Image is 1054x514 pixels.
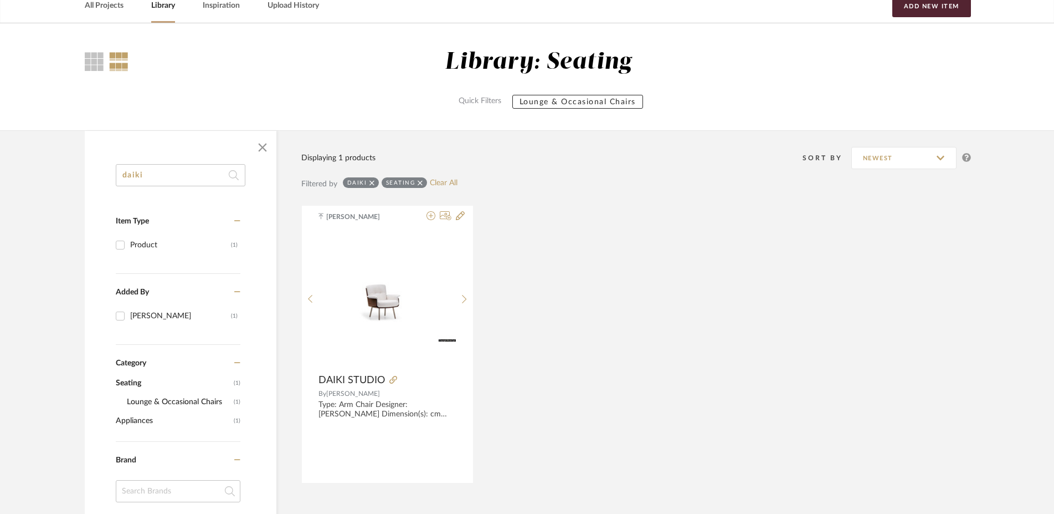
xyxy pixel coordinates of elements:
[127,393,231,411] span: Lounge & Occasional Chairs
[116,411,231,430] span: Appliances
[318,256,456,342] img: DAIKI STUDIO
[326,212,396,222] span: [PERSON_NAME]
[116,288,149,296] span: Added By
[234,374,240,392] span: (1)
[326,390,380,397] span: [PERSON_NAME]
[116,374,231,393] span: Seating
[318,374,385,386] span: DAIKI STUDIO
[116,359,146,368] span: Category
[116,217,149,225] span: Item Type
[130,307,231,325] div: [PERSON_NAME]
[301,152,376,164] div: Displaying 1 products
[251,136,274,159] button: Close
[231,307,238,325] div: (1)
[116,164,245,186] input: Search within 1 results
[301,178,337,190] div: Filtered by
[347,179,367,186] div: daiki
[803,152,851,164] div: Sort By
[318,400,456,419] div: Type: Arm Chair Designer: [PERSON_NAME] Dimension(s): cm 74x74 H87 Material/Finishes: [URL][DOMAI...
[452,95,508,109] label: Quick Filters
[512,95,643,109] button: Lounge & Occasional Chairs
[234,393,240,411] span: (1)
[130,236,231,254] div: Product
[116,480,240,502] input: Search Brands
[430,179,457,188] a: Clear All
[116,456,136,464] span: Brand
[445,48,631,77] div: Library: Seating
[231,236,238,254] div: (1)
[318,390,326,397] span: By
[234,412,240,430] span: (1)
[386,179,415,186] div: Seating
